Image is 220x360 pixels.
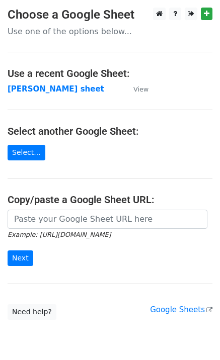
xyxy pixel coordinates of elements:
h3: Choose a Google Sheet [8,8,212,22]
h4: Select another Google Sheet: [8,125,212,137]
h4: Use a recent Google Sheet: [8,67,212,79]
p: Use one of the options below... [8,26,212,37]
a: Google Sheets [150,305,212,314]
small: Example: [URL][DOMAIN_NAME] [8,231,111,238]
input: Paste your Google Sheet URL here [8,210,207,229]
a: View [123,84,149,94]
a: Select... [8,145,45,160]
small: View [133,85,149,93]
a: Need help? [8,304,56,320]
a: [PERSON_NAME] sheet [8,84,104,94]
input: Next [8,250,33,266]
h4: Copy/paste a Google Sheet URL: [8,194,212,206]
